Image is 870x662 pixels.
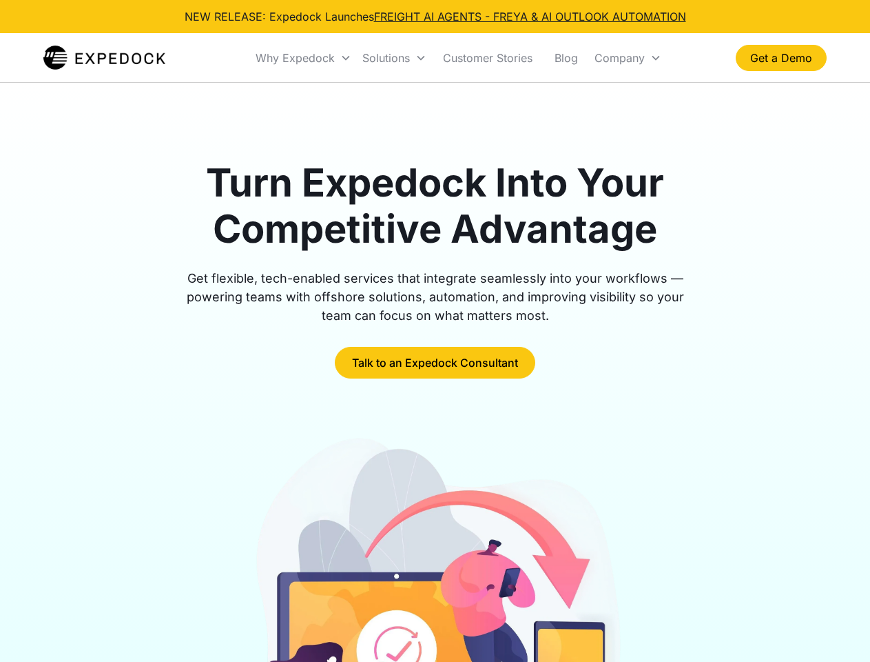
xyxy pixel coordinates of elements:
[374,10,686,23] a: FREIGHT AI AGENTS - FREYA & AI OUTLOOK AUTOMATION
[256,51,335,65] div: Why Expedock
[589,34,667,81] div: Company
[362,51,410,65] div: Solutions
[594,51,645,65] div: Company
[335,347,535,379] a: Talk to an Expedock Consultant
[171,269,700,325] div: Get flexible, tech-enabled services that integrate seamlessly into your workflows — powering team...
[43,44,165,72] img: Expedock Logo
[543,34,589,81] a: Blog
[801,596,870,662] iframe: Chat Widget
[250,34,357,81] div: Why Expedock
[185,8,686,25] div: NEW RELEASE: Expedock Launches
[432,34,543,81] a: Customer Stories
[43,44,165,72] a: home
[171,160,700,252] h1: Turn Expedock Into Your Competitive Advantage
[736,45,827,71] a: Get a Demo
[357,34,432,81] div: Solutions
